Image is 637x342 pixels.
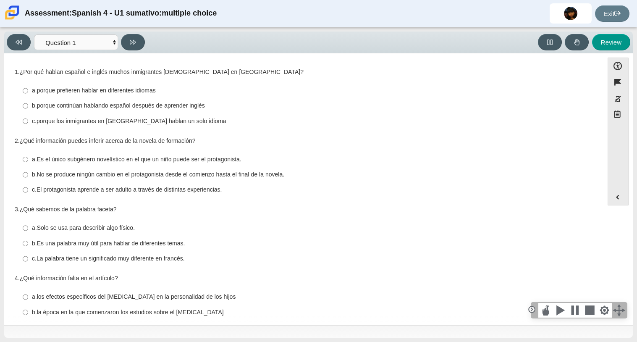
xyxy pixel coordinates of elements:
[32,117,37,125] thspan: c.
[32,186,37,193] thspan: c.
[37,117,226,125] thspan: porque los inmigrantes en [GEOGRAPHIC_DATA] hablan un solo idioma
[8,58,599,322] div: Assessment items
[20,274,118,282] thspan: ¿Qué información falta en el artículo?
[565,34,589,50] button: Raise Your Hand
[20,68,304,76] thspan: ¿Por qué hablan español e inglés muchos inmigrantes [DEMOGRAPHIC_DATA] en [GEOGRAPHIC_DATA]?
[37,224,135,232] thspan: Solo se usa para describir algo físico.
[3,4,21,21] img: Carmen School of Science & Technology
[15,137,20,145] thspan: 2.
[32,171,37,178] thspan: b.
[25,8,72,18] thspan: Assessment:
[37,102,205,109] thspan: porque continúan hablando español después de aprender inglés
[37,255,185,262] thspan: La palabra tiene un significado muy diferente en francés.
[37,171,284,178] thspan: No se produce ningún cambio en el protagonista desde el comienzo hasta el final de la novela.
[72,8,162,18] thspan: Spanish 4 - U1 sumativo:
[608,107,629,124] button: Notepad
[612,303,627,318] div: Click and hold and drag to move the toolbar.
[32,239,37,247] thspan: b.
[20,205,117,213] thspan: ¿Qué sabemos de la palabra faceta?
[37,186,222,193] thspan: El protagonista aprende a ser adulto a través de distintas experiencias.
[532,303,538,318] div: Click to collapse the toolbar.
[15,68,20,76] thspan: 1.
[20,137,196,145] thspan: ¿Qué información puedes inferir acerca de la novela de formación?
[568,303,582,318] div: Pause Speech
[37,308,224,316] thspan: la época en la que comenzaron los estudios sobre el [MEDICAL_DATA]
[604,10,614,17] thspan: Exit
[15,274,20,282] thspan: 4.
[608,74,629,90] button: Flag item
[608,58,629,74] button: Open Accessibility Menu
[32,255,37,262] thspan: c.
[15,205,20,213] thspan: 3.
[592,34,630,50] button: Review
[162,8,217,18] thspan: multiple choice
[32,224,37,232] thspan: a.
[32,102,37,109] thspan: b.
[32,308,37,316] thspan: b.
[564,7,577,20] img: krystalmarie.nunez.yO1eo9
[37,239,185,247] thspan: Es una palabra muy útil para hablar de diferentes temas.
[538,303,553,318] div: Select this button, then click anywhere in the text to start reading aloud
[608,189,628,205] button: Expand menu. Displays the button labels.
[527,304,537,315] div: Click to collapse the toolbar.
[37,293,236,300] thspan: los efectos específicos del [MEDICAL_DATA] en la personalidad de los hijos
[553,303,568,318] div: Speak the current selection
[37,87,156,94] thspan: porque prefieren hablar en diferentes idiomas
[595,5,629,22] a: Exit
[597,303,612,318] div: Change Settings
[32,293,37,300] thspan: a.
[37,155,241,163] thspan: Es el único subgénero novelístico en el que un niño puede ser el protagonista.
[608,91,629,107] button: Toggle response masking
[32,155,37,163] thspan: a.
[32,87,37,94] thspan: a.
[582,303,597,318] div: Stops speech playback
[3,16,21,23] a: Carmen School of Science & Technology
